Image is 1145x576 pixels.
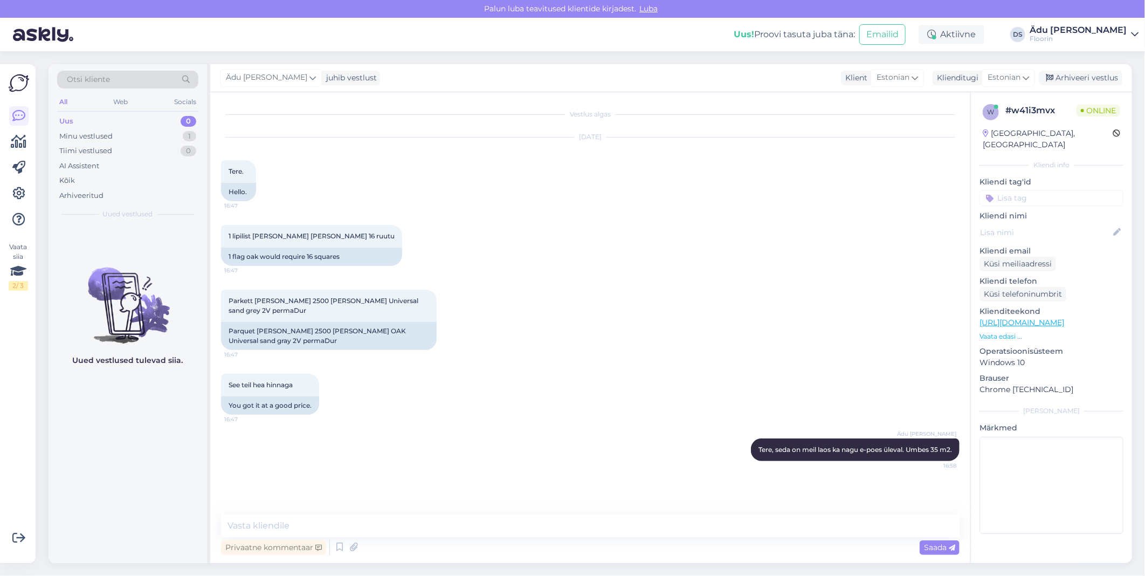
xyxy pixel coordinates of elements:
div: juhib vestlust [322,72,377,84]
div: Socials [172,95,198,109]
span: Ädu [PERSON_NAME] [897,430,956,438]
div: [GEOGRAPHIC_DATA], [GEOGRAPHIC_DATA] [983,128,1113,150]
div: [PERSON_NAME] [980,406,1123,416]
img: Askly Logo [9,73,29,93]
span: Uued vestlused [103,209,153,219]
div: Küsi meiliaadressi [980,257,1056,271]
div: Kliendi info [980,160,1123,170]
div: Uus [59,116,73,127]
div: 1 [183,131,196,142]
div: 1 flag oak would require 16 squares [221,248,402,266]
span: Estonian [877,72,909,84]
span: 16:58 [916,462,956,470]
span: Tere. [229,167,244,175]
div: Privaatne kommentaar [221,540,326,555]
a: [URL][DOMAIN_NAME] [980,318,1064,327]
p: Vaata edasi ... [980,332,1123,341]
p: Brauser [980,373,1123,384]
span: 16:47 [224,415,265,423]
span: 16:47 [224,351,265,359]
img: No chats [49,248,207,345]
div: 2 / 3 [9,281,28,291]
button: Emailid [859,24,906,45]
div: Aktiivne [919,25,984,44]
div: Arhiveeritud [59,190,104,201]
div: Tiimi vestlused [59,146,112,156]
p: Kliendi telefon [980,276,1123,287]
div: Klient [841,72,867,84]
div: Minu vestlused [59,131,113,142]
div: Arhiveeri vestlus [1039,71,1122,85]
div: Web [112,95,130,109]
div: Küsi telefoninumbrit [980,287,1066,301]
p: Chrome [TECHNICAL_ID] [980,384,1123,395]
span: See teil hea hinnaga [229,381,293,389]
div: 0 [181,116,196,127]
div: [DATE] [221,132,960,142]
div: Vestlus algas [221,109,960,119]
p: Kliendi email [980,245,1123,257]
p: Windows 10 [980,357,1123,368]
div: Floorin [1030,35,1127,43]
a: Ädu [PERSON_NAME]Floorin [1030,26,1139,43]
span: Estonian [988,72,1020,84]
p: Uued vestlused tulevad siia. [73,355,183,366]
div: Kõik [59,175,75,186]
div: Klienditugi [933,72,978,84]
div: DS [1010,27,1025,42]
span: Online [1077,105,1120,116]
p: Klienditeekond [980,306,1123,317]
span: 16:47 [224,202,265,210]
span: Parkett [PERSON_NAME] 2500 [PERSON_NAME] Universal sand grey 2V permaDur [229,297,420,314]
p: Operatsioonisüsteem [980,346,1123,357]
div: Vaata siia [9,242,28,291]
div: AI Assistent [59,161,99,172]
b: Uus! [734,29,754,39]
span: Tere, seda on meil laos ka nagu e-poes üleval. Umbes 35 m2. [758,445,952,454]
div: Parquet [PERSON_NAME] 2500 [PERSON_NAME] OAK Universal sand gray 2V permaDur [221,322,437,350]
input: Lisa nimi [980,227,1111,238]
div: You got it at a good price. [221,396,319,415]
p: Märkmed [980,422,1123,434]
div: Proovi tasuta juba täna: [734,28,855,41]
span: 16:47 [224,266,265,275]
span: 1 lipilist [PERSON_NAME] [PERSON_NAME] 16 ruutu [229,232,395,240]
div: Hello. [221,183,256,201]
div: # w41i3mvx [1005,104,1077,117]
div: 0 [181,146,196,156]
span: w [988,108,995,116]
div: All [57,95,70,109]
span: Luba [636,4,661,13]
p: Kliendi tag'id [980,176,1123,188]
input: Lisa tag [980,190,1123,206]
div: Ädu [PERSON_NAME] [1030,26,1127,35]
p: Kliendi nimi [980,210,1123,222]
span: Otsi kliente [67,74,110,85]
span: Ädu [PERSON_NAME] [226,72,307,84]
span: Saada [924,543,955,552]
